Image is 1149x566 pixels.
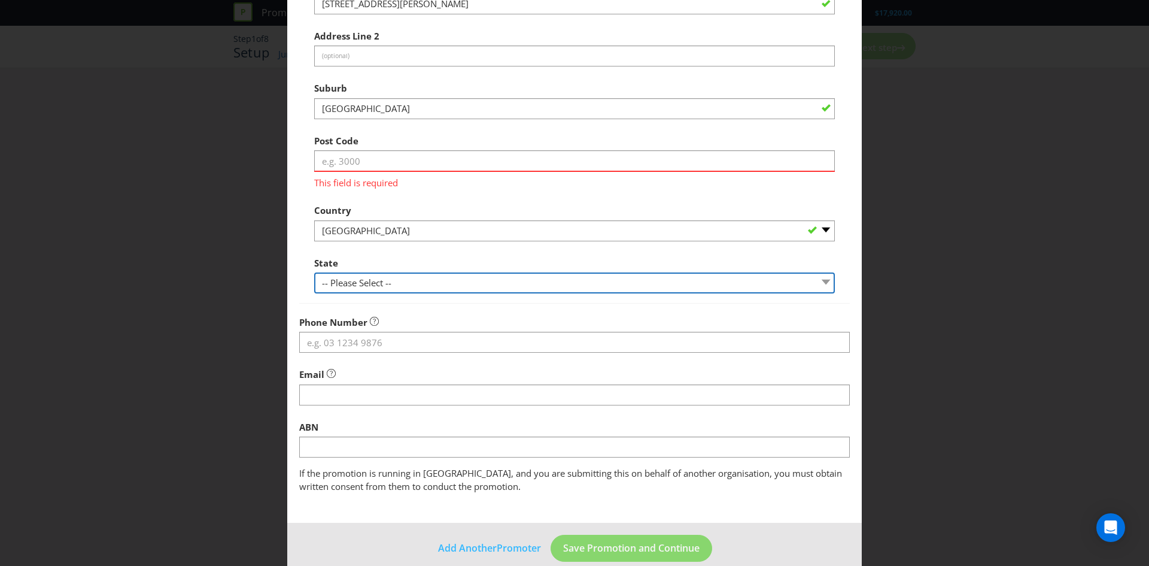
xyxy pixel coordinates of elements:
span: If the promotion is running in [GEOGRAPHIC_DATA], and you are submitting this on behalf of anothe... [299,467,842,492]
button: Save Promotion and Continue [551,535,712,562]
span: Phone Number [299,316,367,328]
span: Promoter [497,541,541,555]
span: Post Code [314,135,358,147]
div: Open Intercom Messenger [1096,513,1125,542]
span: State [314,257,338,269]
span: Address Line 2 [314,30,379,42]
span: ABN [299,421,318,433]
span: This field is required [314,172,835,189]
input: e.g. Melbourne [314,98,835,119]
button: Add AnotherPromoter [437,540,542,556]
span: Add Another [438,541,497,555]
span: Suburb [314,82,347,94]
span: Country [314,204,351,216]
span: Save Promotion and Continue [563,541,700,555]
span: Email [299,368,324,380]
input: e.g. 03 1234 9876 [299,332,850,353]
input: e.g. 3000 [314,150,835,171]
